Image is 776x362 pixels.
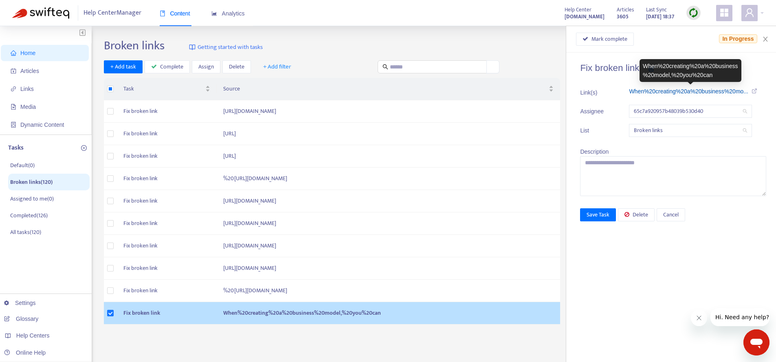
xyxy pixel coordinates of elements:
[117,168,217,190] td: Fix broken link
[10,178,53,186] p: Broken links ( 120 )
[81,145,87,151] span: plus-circle
[11,86,16,92] span: link
[633,210,648,219] span: Delete
[217,280,560,302] td: %20[URL][DOMAIN_NAME]
[576,33,634,46] button: Mark complete
[160,62,183,71] span: Complete
[104,38,165,53] h2: Broken links
[618,208,655,221] button: Delete
[104,60,143,73] button: + Add task
[580,107,609,116] span: Assignee
[762,36,769,42] span: close
[217,168,560,190] td: %20[URL][DOMAIN_NAME]
[84,5,141,21] span: Help Center Manager
[580,208,616,221] button: Save Task
[192,60,220,73] button: Assign
[145,60,190,73] button: Complete
[580,126,609,135] span: List
[383,64,388,70] span: search
[257,60,297,73] button: + Add filter
[11,104,16,110] span: file-image
[580,148,609,155] span: Description
[688,8,699,18] img: sync.dc5367851b00ba804db3.png
[217,145,560,168] td: [URL]
[217,190,560,212] td: [URL][DOMAIN_NAME]
[646,12,674,21] strong: [DATE] 18:37
[760,35,771,43] button: Close
[634,105,747,117] span: 65c7a920957b48039b530d40
[117,302,217,324] td: Fix broken link
[640,59,741,82] div: When%20creating%20a%20business%20model,%20you%20can
[634,124,747,137] span: Broken links
[217,100,560,123] td: [URL][DOMAIN_NAME]
[11,50,16,56] span: home
[16,332,50,339] span: Help Centers
[4,300,36,306] a: Settings
[117,280,217,302] td: Fix broken link
[617,5,634,14] span: Articles
[10,161,35,170] p: Default ( 0 )
[719,34,757,43] span: In Progress
[217,235,560,257] td: [URL][DOMAIN_NAME]
[211,11,217,16] span: area-chart
[20,50,35,56] span: Home
[160,11,165,16] span: book
[591,35,627,44] span: Mark complete
[743,109,747,114] span: search
[663,210,679,219] span: Cancel
[10,228,41,236] p: All tasks ( 120 )
[20,86,34,92] span: Links
[117,145,217,168] td: Fix broken link
[10,211,48,220] p: Completed ( 126 )
[580,88,609,97] span: Link(s)
[745,8,754,18] span: user
[217,302,560,324] td: When%20creating%20a%20business%20model,%20you%20can
[222,60,251,73] button: Delete
[11,68,16,74] span: account-book
[217,123,560,145] td: [URL]
[20,68,39,74] span: Articles
[117,190,217,212] td: Fix broken link
[710,308,769,326] iframe: Message from company
[4,349,46,356] a: Online Help
[217,257,560,280] td: [URL][DOMAIN_NAME]
[198,62,214,71] span: Assign
[10,194,54,203] p: Assigned to me ( 0 )
[217,78,560,100] th: Source
[20,121,64,128] span: Dynamic Content
[117,212,217,235] td: Fix broken link
[211,10,245,17] span: Analytics
[11,122,16,128] span: container
[691,310,707,326] iframe: Close message
[743,128,747,133] span: search
[565,12,605,21] a: [DOMAIN_NAME]
[617,12,629,21] strong: 3605
[580,62,766,73] h4: Fix broken link
[4,316,38,322] a: Glossary
[229,62,244,71] span: Delete
[743,329,769,355] iframe: Button to launch messaging window
[646,5,667,14] span: Last Sync
[160,10,190,17] span: Content
[110,62,136,71] span: + Add task
[117,100,217,123] td: Fix broken link
[629,88,748,95] a: When%20creating%20a%20business%20mo...
[189,38,263,56] a: Getting started with tasks
[223,84,547,93] span: Source
[198,43,263,52] span: Getting started with tasks
[123,84,204,93] span: Task
[719,8,729,18] span: appstore
[12,7,69,19] img: Swifteq
[117,123,217,145] td: Fix broken link
[117,78,217,100] th: Task
[117,257,217,280] td: Fix broken link
[263,62,291,72] span: + Add filter
[565,5,591,14] span: Help Center
[217,212,560,235] td: [URL][DOMAIN_NAME]
[587,210,609,219] span: Save Task
[20,104,36,110] span: Media
[117,235,217,257] td: Fix broken link
[657,208,685,221] button: Cancel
